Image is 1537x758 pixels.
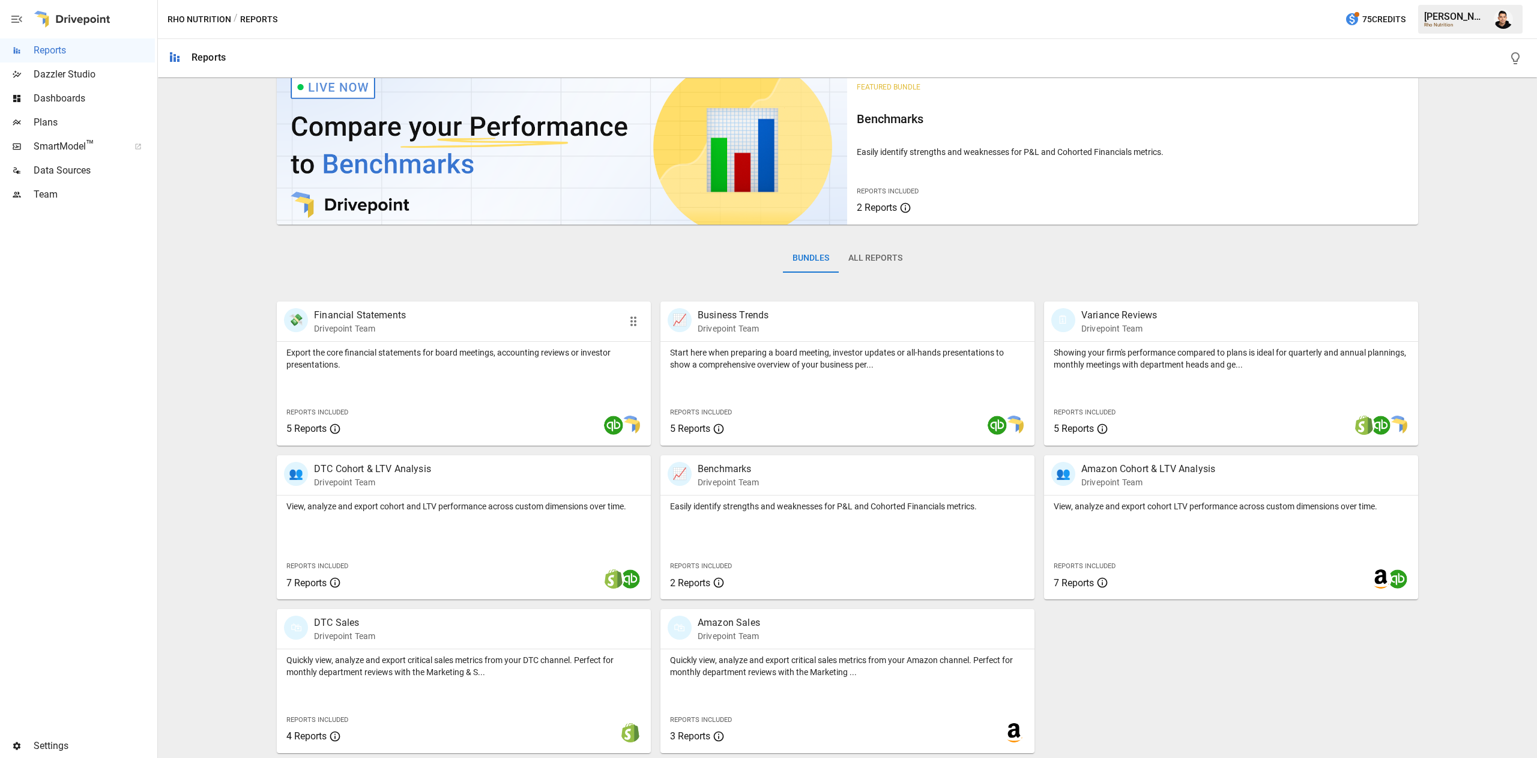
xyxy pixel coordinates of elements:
[284,308,308,332] div: 💸
[670,716,732,724] span: Reports Included
[698,462,759,476] p: Benchmarks
[668,616,692,640] div: 🛍
[670,654,1025,678] p: Quickly view, analyze and export critical sales metrics from your Amazon channel. Perfect for mon...
[86,138,94,153] span: ™
[1004,723,1024,742] img: amazon
[670,577,710,589] span: 2 Reports
[698,630,760,642] p: Drivepoint Team
[34,163,155,178] span: Data Sources
[314,630,375,642] p: Drivepoint Team
[698,616,760,630] p: Amazon Sales
[284,616,308,640] div: 🛍
[314,462,431,476] p: DTC Cohort & LTV Analysis
[277,68,847,225] img: video thumbnail
[34,187,155,202] span: Team
[286,347,641,371] p: Export the core financial statements for board meetings, accounting reviews or investor presentat...
[839,244,912,273] button: All Reports
[168,12,231,27] button: Rho Nutrition
[670,500,1025,512] p: Easily identify strengths and weaknesses for P&L and Cohorted Financials metrics.
[192,52,226,63] div: Reports
[1081,308,1157,323] p: Variance Reviews
[1054,500,1409,512] p: View, analyze and export cohort LTV performance across custom dimensions over time.
[286,654,641,678] p: Quickly view, analyze and export critical sales metrics from your DTC channel. Perfect for monthl...
[857,83,920,91] span: Featured Bundle
[857,202,897,213] span: 2 Reports
[1494,10,1513,29] img: Francisco Sanchez
[314,476,431,488] p: Drivepoint Team
[286,730,327,742] span: 4 Reports
[34,67,155,82] span: Dazzler Studio
[857,146,1408,158] p: Easily identify strengths and weaknesses for P&L and Cohorted Financials metrics.
[284,462,308,486] div: 👥
[34,43,155,58] span: Reports
[670,730,710,742] span: 3 Reports
[314,616,375,630] p: DTC Sales
[668,308,692,332] div: 📈
[1054,562,1116,570] span: Reports Included
[1424,22,1487,28] div: Rho Nutrition
[286,423,327,434] span: 5 Reports
[857,187,919,195] span: Reports Included
[1388,416,1407,435] img: smart model
[857,109,1408,129] h6: Benchmarks
[314,308,406,323] p: Financial Statements
[698,476,759,488] p: Drivepoint Team
[621,723,640,742] img: shopify
[1081,323,1157,335] p: Drivepoint Team
[670,562,732,570] span: Reports Included
[1081,476,1215,488] p: Drivepoint Team
[1054,423,1094,434] span: 5 Reports
[1362,12,1406,27] span: 75 Credits
[1354,416,1374,435] img: shopify
[34,139,121,154] span: SmartModel
[286,577,327,589] span: 7 Reports
[604,569,623,589] img: shopify
[1054,408,1116,416] span: Reports Included
[698,308,768,323] p: Business Trends
[286,716,348,724] span: Reports Included
[1340,8,1410,31] button: 75Credits
[1054,577,1094,589] span: 7 Reports
[783,244,839,273] button: Bundles
[1054,347,1409,371] p: Showing your firm's performance compared to plans is ideal for quarterly and annual plannings, mo...
[34,115,155,130] span: Plans
[1487,2,1520,36] button: Francisco Sanchez
[1051,308,1075,332] div: 🗓
[1371,416,1391,435] img: quickbooks
[34,739,155,753] span: Settings
[1051,462,1075,486] div: 👥
[698,323,768,335] p: Drivepoint Team
[34,91,155,106] span: Dashboards
[1424,11,1487,22] div: [PERSON_NAME]
[314,323,406,335] p: Drivepoint Team
[670,423,710,434] span: 5 Reports
[286,500,641,512] p: View, analyze and export cohort and LTV performance across custom dimensions over time.
[668,462,692,486] div: 📈
[621,416,640,435] img: smart model
[988,416,1007,435] img: quickbooks
[621,569,640,589] img: quickbooks
[234,12,238,27] div: /
[1371,569,1391,589] img: amazon
[1081,462,1215,476] p: Amazon Cohort & LTV Analysis
[1004,416,1024,435] img: smart model
[1388,569,1407,589] img: quickbooks
[670,408,732,416] span: Reports Included
[286,562,348,570] span: Reports Included
[286,408,348,416] span: Reports Included
[604,416,623,435] img: quickbooks
[670,347,1025,371] p: Start here when preparing a board meeting, investor updates or all-hands presentations to show a ...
